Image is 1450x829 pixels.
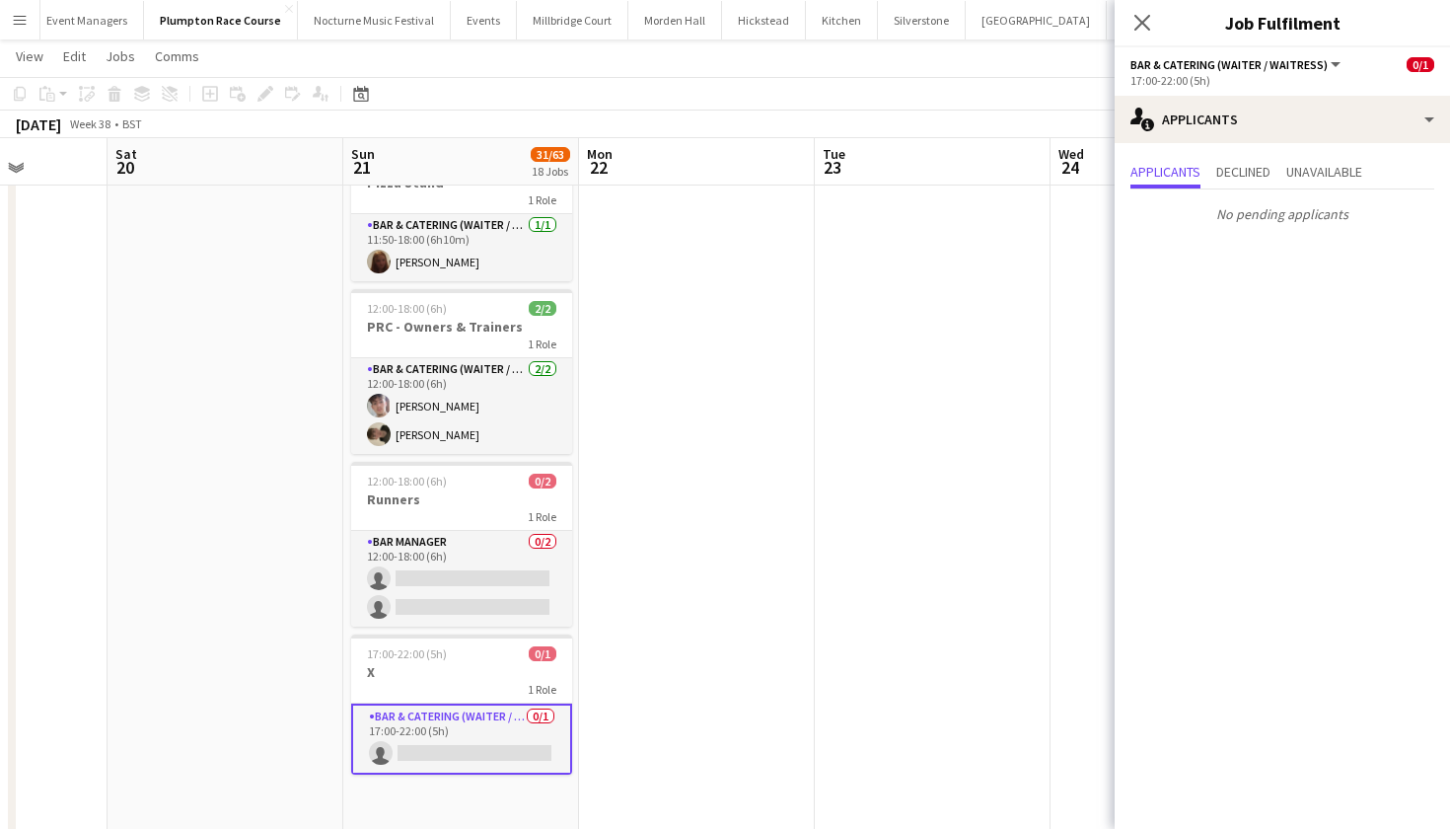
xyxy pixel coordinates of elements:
span: 12:00-18:00 (6h) [367,301,447,316]
span: 1 Role [528,682,556,697]
span: Bar & Catering (Waiter / waitress) [1130,57,1328,72]
p: No pending applicants [1115,197,1450,231]
span: 20 [112,156,137,179]
button: Event Managers [31,1,144,39]
span: Tue [823,145,845,163]
span: Week 38 [65,116,114,131]
button: [GEOGRAPHIC_DATA] [1107,1,1248,39]
button: Kitchen [806,1,878,39]
span: 24 [1055,156,1084,179]
div: Applicants [1115,96,1450,143]
a: Jobs [98,43,143,69]
a: Edit [55,43,94,69]
span: Applicants [1130,165,1200,179]
span: 23 [820,156,845,179]
button: Bar & Catering (Waiter / waitress) [1130,57,1343,72]
span: 0/1 [1407,57,1434,72]
a: View [8,43,51,69]
app-card-role: Bar & Catering (Waiter / waitress)0/117:00-22:00 (5h) [351,704,572,775]
app-job-card: 12:00-18:00 (6h)2/2PRC - Owners & Trainers1 RoleBar & Catering (Waiter / waitress)2/212:00-18:00 ... [351,289,572,454]
button: Events [451,1,517,39]
div: [DATE] [16,114,61,134]
button: Nocturne Music Festival [298,1,451,39]
span: Mon [587,145,613,163]
span: Wed [1058,145,1084,163]
button: [GEOGRAPHIC_DATA] [966,1,1107,39]
h3: Job Fulfilment [1115,10,1450,36]
app-card-role: Bar & Catering (Waiter / waitress)1/111:50-18:00 (6h10m)[PERSON_NAME] [351,214,572,281]
app-card-role: Bar Manager0/212:00-18:00 (6h) [351,531,572,627]
h3: PRC - Owners & Trainers [351,318,572,336]
span: 31/63 [531,147,570,162]
span: 0/1 [529,646,556,661]
span: Edit [63,47,86,65]
span: 0/2 [529,474,556,489]
span: 1 Role [528,192,556,207]
span: 22 [584,156,613,179]
a: Comms [147,43,207,69]
span: Unavailable [1286,165,1362,179]
span: 17:00-22:00 (5h) [367,646,447,661]
h3: Runners [351,490,572,508]
button: Plumpton Race Course [144,1,298,39]
span: Sat [115,145,137,163]
app-job-card: 17:00-22:00 (5h)0/1X1 RoleBar & Catering (Waiter / waitress)0/117:00-22:00 (5h) [351,635,572,775]
span: Comms [155,47,199,65]
span: 2/2 [529,301,556,316]
div: 17:00-22:00 (5h) [1130,73,1434,88]
button: Hickstead [722,1,806,39]
span: View [16,47,43,65]
button: Morden Hall [628,1,722,39]
button: Millbridge Court [517,1,628,39]
span: Sun [351,145,375,163]
span: 1 Role [528,337,556,351]
h3: X [351,663,572,681]
app-job-card: 11:50-18:00 (6h10m)1/1Pizza Stand1 RoleBar & Catering (Waiter / waitress)1/111:50-18:00 (6h10m)[P... [351,145,572,281]
span: Declined [1216,165,1270,179]
app-card-role: Bar & Catering (Waiter / waitress)2/212:00-18:00 (6h)[PERSON_NAME][PERSON_NAME] [351,358,572,454]
div: BST [122,116,142,131]
span: Jobs [106,47,135,65]
span: 1 Role [528,509,556,524]
app-job-card: 12:00-18:00 (6h)0/2Runners1 RoleBar Manager0/212:00-18:00 (6h) [351,462,572,627]
button: Silverstone [878,1,966,39]
span: 12:00-18:00 (6h) [367,474,447,489]
span: 21 [348,156,375,179]
div: 18 Jobs [532,164,569,179]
